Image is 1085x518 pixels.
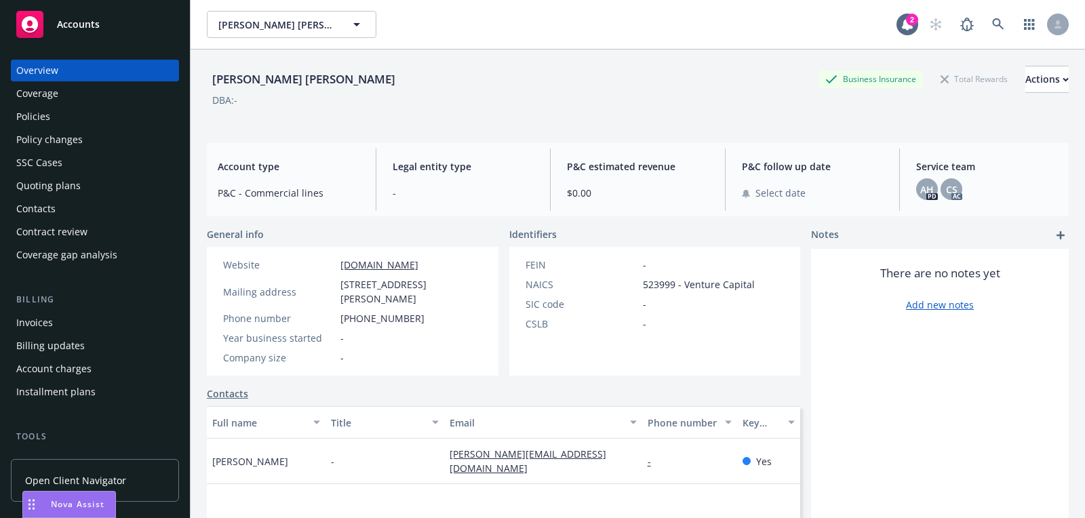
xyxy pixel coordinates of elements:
[16,83,58,104] div: Coverage
[742,159,884,174] span: P&C follow up date
[51,498,104,510] span: Nova Assist
[906,298,974,312] a: Add new notes
[11,60,179,81] a: Overview
[16,175,81,197] div: Quoting plans
[57,19,100,30] span: Accounts
[444,406,642,439] button: Email
[642,406,737,439] button: Phone number
[526,258,637,272] div: FEIN
[11,175,179,197] a: Quoting plans
[212,416,305,430] div: Full name
[11,106,179,127] a: Policies
[11,244,179,266] a: Coverage gap analysis
[818,71,923,87] div: Business Insurance
[16,221,87,243] div: Contract review
[1025,66,1069,92] div: Actions
[526,297,637,311] div: SIC code
[223,351,335,365] div: Company size
[953,11,981,38] a: Report a Bug
[325,406,444,439] button: Title
[648,416,717,430] div: Phone number
[11,83,179,104] a: Coverage
[880,265,1000,281] span: There are no notes yet
[737,406,800,439] button: Key contact
[223,258,335,272] div: Website
[567,159,709,174] span: P&C estimated revenue
[11,381,179,403] a: Installment plans
[331,416,424,430] div: Title
[340,258,418,271] a: [DOMAIN_NAME]
[22,491,116,518] button: Nova Assist
[16,198,56,220] div: Contacts
[643,317,646,331] span: -
[934,71,1014,87] div: Total Rewards
[223,331,335,345] div: Year business started
[23,492,40,517] div: Drag to move
[11,198,179,220] a: Contacts
[11,5,179,43] a: Accounts
[1025,66,1069,93] button: Actions
[16,106,50,127] div: Policies
[906,14,918,26] div: 2
[648,455,662,468] a: -
[509,227,557,241] span: Identifiers
[567,186,709,200] span: $0.00
[526,277,637,292] div: NAICS
[16,312,53,334] div: Invoices
[207,11,376,38] button: [PERSON_NAME] [PERSON_NAME]
[450,447,606,475] a: [PERSON_NAME][EMAIL_ADDRESS][DOMAIN_NAME]
[16,129,83,151] div: Policy changes
[985,11,1012,38] a: Search
[526,317,637,331] div: CSLB
[11,152,179,174] a: SSC Cases
[331,454,334,469] span: -
[393,186,534,200] span: -
[11,221,179,243] a: Contract review
[16,152,62,174] div: SSC Cases
[11,312,179,334] a: Invoices
[922,11,949,38] a: Start snowing
[743,416,780,430] div: Key contact
[207,71,401,88] div: [PERSON_NAME] [PERSON_NAME]
[643,277,755,292] span: 523999 - Venture Capital
[756,454,772,469] span: Yes
[11,430,179,443] div: Tools
[207,386,248,401] a: Contacts
[11,358,179,380] a: Account charges
[340,277,482,306] span: [STREET_ADDRESS][PERSON_NAME]
[1052,227,1069,243] a: add
[920,182,934,197] span: AH
[340,351,344,365] span: -
[218,18,336,32] span: [PERSON_NAME] [PERSON_NAME]
[643,258,646,272] span: -
[207,406,325,439] button: Full name
[450,416,622,430] div: Email
[218,186,359,200] span: P&C - Commercial lines
[916,159,1058,174] span: Service team
[755,186,806,200] span: Select date
[11,129,179,151] a: Policy changes
[16,358,92,380] div: Account charges
[811,227,839,243] span: Notes
[393,159,534,174] span: Legal entity type
[25,473,126,487] span: Open Client Navigator
[946,182,958,197] span: CS
[16,381,96,403] div: Installment plans
[223,311,335,325] div: Phone number
[212,454,288,469] span: [PERSON_NAME]
[16,244,117,266] div: Coverage gap analysis
[16,335,85,357] div: Billing updates
[643,297,646,311] span: -
[11,293,179,306] div: Billing
[16,60,58,81] div: Overview
[11,335,179,357] a: Billing updates
[223,285,335,299] div: Mailing address
[1016,11,1043,38] a: Switch app
[212,93,237,107] div: DBA: -
[340,311,425,325] span: [PHONE_NUMBER]
[218,159,359,174] span: Account type
[340,331,344,345] span: -
[207,227,264,241] span: General info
